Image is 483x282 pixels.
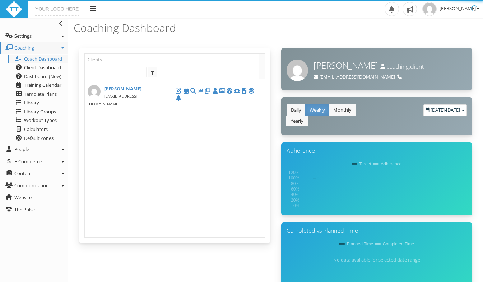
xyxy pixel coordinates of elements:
span: coaching.client [387,62,424,70]
span: Library Groups [24,108,56,115]
span: E-Commerce [14,158,42,165]
a: Library Groups [8,107,68,116]
a: Training Calendar [182,88,189,94]
a: Monthly [329,104,356,116]
h3: Coaching Dashboard [74,22,273,34]
a: Progress images [219,88,226,94]
a: Library [8,98,68,107]
span: Calculators [24,126,48,132]
span: Coach Dashboard [24,56,62,62]
span: Communication [14,182,49,189]
text: 40% [291,192,299,197]
span: Email [314,74,395,80]
a: Client Dashboard [8,63,68,72]
a: Notifications [175,95,182,102]
span: Template Plans [24,91,57,97]
a: Calculators [8,125,68,134]
span: [DATE] [431,107,445,113]
span: [EMAIL_ADDRESS][DOMAIN_NAME] [319,74,395,80]
a: Edit Client [175,88,182,94]
a: Weekly [305,104,329,116]
a: Daily [287,104,306,116]
div: No data available for selected date range [276,257,478,264]
span: Training Calendar [24,82,61,88]
a: Client Training Dashboard [226,88,233,94]
a: Account [233,88,241,94]
img: ttbadgewhite_48x48.png [5,1,23,18]
img: yourlogohere.png [33,1,81,18]
text: 20% [291,198,299,203]
text: 100% [288,175,299,180]
span: [PERSON_NAME] [314,59,378,71]
span: [PERSON_NAME] [440,5,479,11]
text: 60% [291,187,299,192]
img: e351c040e4e8884d5f09013119511890 [422,2,437,16]
span: Client Dashboard [24,64,61,71]
small: Username [380,62,424,70]
span: Phone number [397,74,421,80]
a: Activity Search [190,88,197,94]
span: People [14,146,29,152]
span: --- -- --- -- [403,74,421,80]
a: Clients [88,54,172,65]
a: Files [204,88,211,94]
span: Website [14,194,32,201]
a: Default Zones [8,134,68,143]
a: Template Plans [8,90,68,99]
h3: Adherence [287,148,467,154]
span: Content [14,170,32,177]
span: The Pulse [14,206,35,213]
a: Training Zones [248,88,255,94]
span: Default Zones [24,135,54,141]
text: 0% [293,203,300,208]
a: Dashboard (New) [8,72,68,81]
a: Performance [197,88,204,94]
a: [PERSON_NAME] [88,85,169,93]
a: Training Calendar [8,81,68,90]
a: Submitted Forms [241,88,248,94]
a: Profile [212,88,219,94]
span: Dashboard (New) [24,73,61,80]
small: [EMAIL_ADDRESS][DOMAIN_NAME] [88,93,138,107]
text: 80% [291,181,299,186]
span: Settings [14,33,32,39]
a: Workout Types [8,116,68,125]
span: Coaching [14,44,34,51]
text: 120% [288,170,299,175]
div: - [423,104,467,116]
a: Coach Dashboard [8,55,68,64]
a: Yearly [286,116,308,127]
span: Workout Types [24,117,57,123]
span: Library [24,99,39,106]
span: select [148,67,157,77]
span: [DATE] [446,107,460,113]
